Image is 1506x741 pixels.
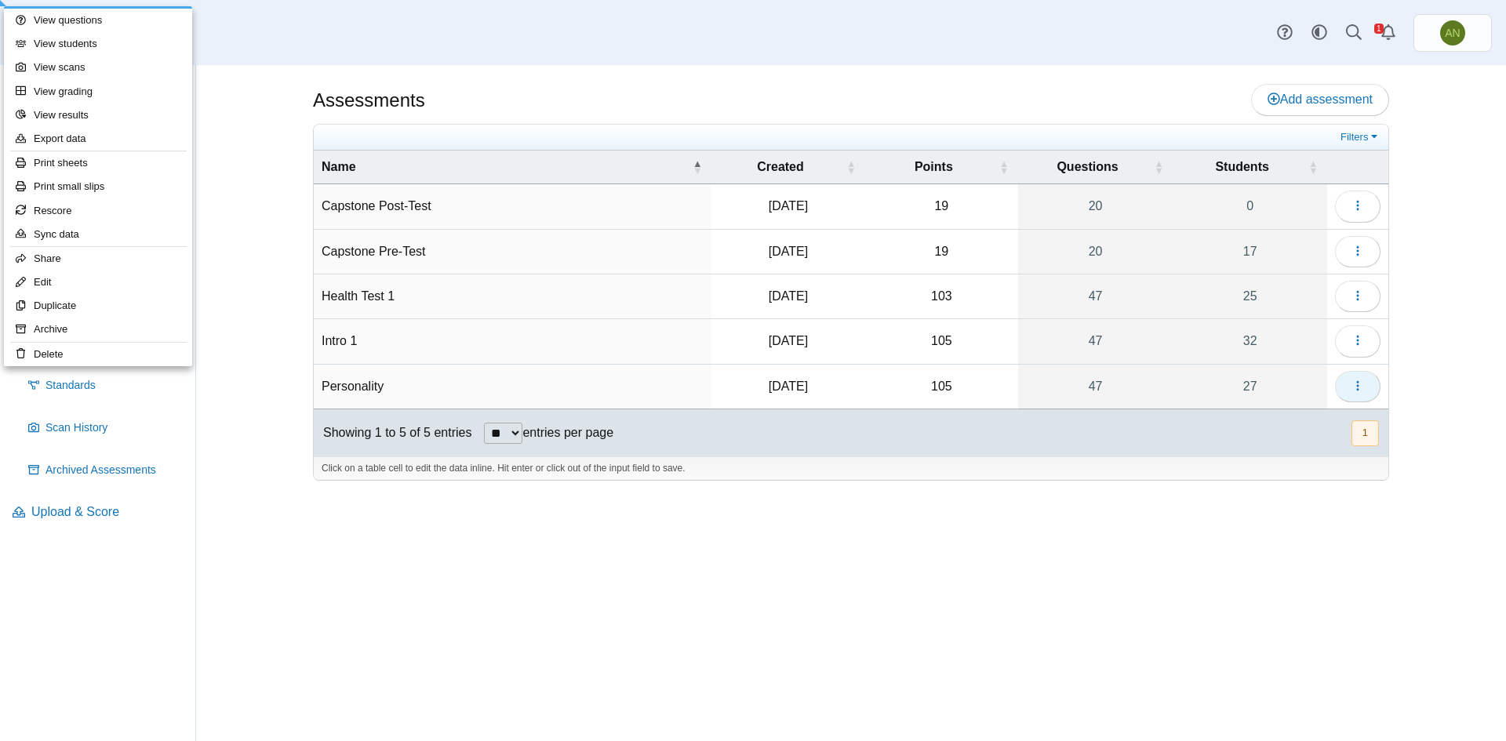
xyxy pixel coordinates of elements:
[915,160,953,173] span: Points
[1413,14,1492,52] a: Abby Nance
[4,127,192,151] a: Export data
[4,104,192,127] a: View results
[1251,84,1389,115] a: Add assessment
[1173,319,1327,363] a: 32
[4,271,192,294] a: Edit
[4,32,192,56] a: View students
[4,247,192,271] a: Share
[45,463,184,478] span: Archived Assessments
[4,343,192,366] a: Delete
[865,274,1018,319] td: 103
[22,409,191,447] a: Scan History
[6,494,191,532] a: Upload & Score
[769,334,808,347] time: Sep 11, 2025 at 3:10 PM
[1018,319,1173,363] a: 47
[1057,160,1118,173] span: Questions
[769,289,808,303] time: Aug 31, 2025 at 1:09 PM
[1018,184,1173,228] a: 20
[769,199,808,212] time: Aug 7, 2025 at 8:06 PM
[865,365,1018,409] td: 105
[1351,420,1379,446] button: 1
[865,319,1018,364] td: 105
[4,9,192,32] a: View questions
[1173,230,1327,274] a: 17
[1308,151,1318,183] span: Students : Activate to sort
[313,87,425,114] h1: Assessments
[1018,274,1173,318] a: 47
[769,380,808,393] time: Sep 3, 2025 at 6:16 PM
[1154,151,1163,183] span: Questions : Activate to sort
[846,151,856,183] span: Created : Activate to sort
[865,184,1018,229] td: 19
[314,230,711,274] td: Capstone Pre-Test
[314,365,711,409] td: Personality
[22,367,191,405] a: Standards
[4,56,192,79] a: View scans
[1371,16,1406,50] a: Alerts
[1440,20,1465,45] span: Abby Nance
[693,151,702,183] span: Name : Activate to invert sorting
[1018,365,1173,409] a: 47
[1018,230,1173,274] a: 20
[4,151,192,175] a: Print sheets
[1215,160,1268,173] span: Students
[1173,365,1327,409] a: 27
[4,199,192,223] a: Rescore
[1337,129,1384,145] a: Filters
[1268,93,1373,106] span: Add assessment
[314,184,711,229] td: Capstone Post-Test
[522,426,613,439] label: entries per page
[4,80,192,104] a: View grading
[314,456,1388,480] div: Click on a table cell to edit the data inline. Hit enter or click out of the input field to save.
[314,319,711,364] td: Intro 1
[45,378,184,394] span: Standards
[314,274,711,319] td: Health Test 1
[1445,27,1460,38] span: Abby Nance
[4,223,192,246] a: Sync data
[1173,274,1327,318] a: 25
[999,151,1009,183] span: Points : Activate to sort
[1350,420,1379,446] nav: pagination
[769,245,808,258] time: Aug 7, 2025 at 7:38 PM
[757,160,804,173] span: Created
[4,318,192,341] a: Archive
[865,230,1018,274] td: 19
[22,452,191,489] a: Archived Assessments
[4,175,192,198] a: Print small slips
[322,160,356,173] span: Name
[4,294,192,318] a: Duplicate
[45,420,184,436] span: Scan History
[314,409,471,456] div: Showing 1 to 5 of 5 entries
[31,503,184,521] span: Upload & Score
[1173,184,1327,228] a: 0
